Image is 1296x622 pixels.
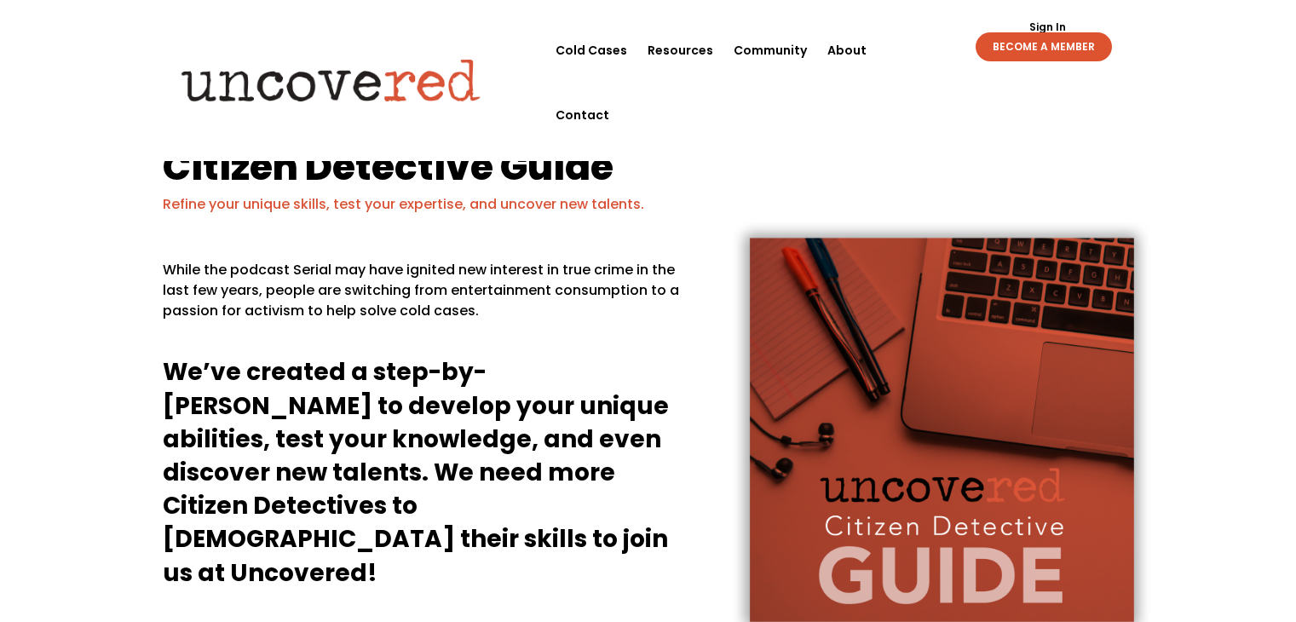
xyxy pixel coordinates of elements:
[167,47,495,113] img: Uncovered logo
[163,147,1134,194] h1: Citizen Detective Guide
[827,18,867,83] a: About
[1020,22,1075,32] a: Sign In
[648,18,713,83] a: Resources
[163,355,690,597] h4: We’ve created a step-by-[PERSON_NAME] to develop your unique abilities, test your knowledge, and ...
[163,194,1134,215] p: Refine your unique skills, test your expertise, and uncover new talents.
[734,18,807,83] a: Community
[976,32,1112,61] a: BECOME A MEMBER
[556,18,627,83] a: Cold Cases
[556,83,609,147] a: Contact
[163,260,690,335] p: While the podcast Serial may have ignited new interest in true crime in the last few years, peopl...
